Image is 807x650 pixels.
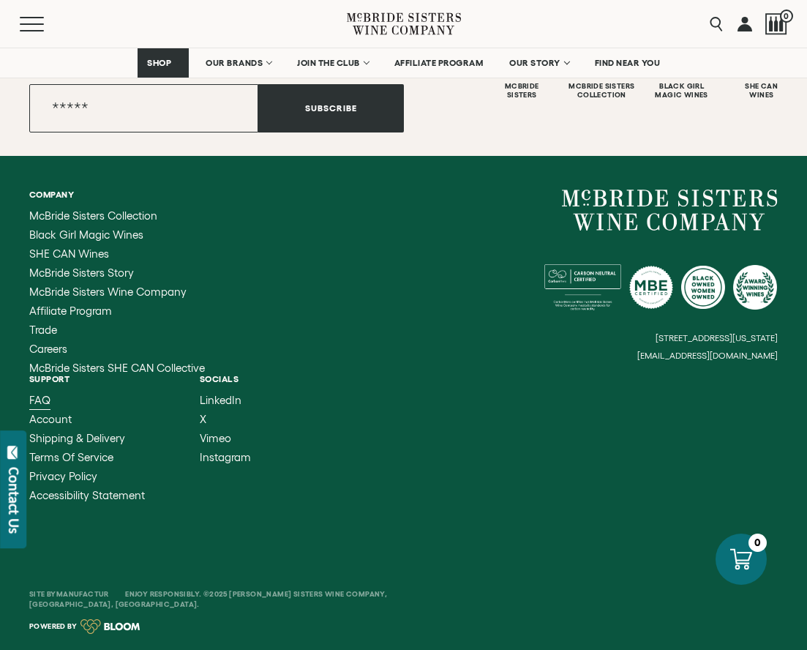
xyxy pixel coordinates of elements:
span: OUR STORY [509,58,560,68]
a: SHOP [138,48,189,78]
a: SHE CAN Wines [29,248,205,260]
a: JOIN THE CLUB [288,48,378,78]
span: Shipping & Delivery [29,432,125,444]
button: Mobile Menu Trigger [20,17,72,31]
a: Shipping & Delivery [29,433,145,444]
a: AFFILIATE PROGRAM [385,48,493,78]
span: Terms of Service [29,451,113,463]
a: FIND NEAR YOU [585,48,670,78]
span: SHE CAN Wines [29,247,109,260]
span: McBride Sisters Wine Company [29,285,187,298]
a: McBride Sisters Wine Company [29,286,205,298]
a: FAQ [29,395,145,406]
a: Trade [29,324,205,336]
span: Vimeo [200,432,231,444]
a: McBride Sisters SHE CAN Collective [29,362,205,374]
a: McBride Sisters Collection [29,210,205,222]
span: OUR BRANDS [206,58,263,68]
div: Mcbride Sisters [484,82,560,100]
span: Careers [29,343,67,355]
a: Instagram [200,452,251,463]
a: Accessibility Statement [29,490,145,501]
span: Privacy Policy [29,470,97,482]
button: Subscribe [258,84,404,132]
a: X [200,414,251,425]
a: Vimeo [200,433,251,444]
span: FIND NEAR YOU [595,58,661,68]
input: Email [29,84,258,132]
div: She Can Wines [724,82,800,100]
span: AFFILIATE PROGRAM [394,58,484,68]
a: Manufactur [56,590,109,598]
a: Careers [29,343,205,355]
span: Accessibility Statement [29,489,145,501]
div: 0 [748,534,767,552]
span: McBride Sisters Collection [29,209,157,222]
a: Account [29,414,145,425]
span: Instagram [200,451,251,463]
span: 0 [780,10,793,23]
a: OUR STORY [500,48,578,78]
a: Privacy Policy [29,471,145,482]
small: [EMAIL_ADDRESS][DOMAIN_NAME] [637,351,778,361]
span: Powered by [29,623,77,630]
a: OUR BRANDS [196,48,280,78]
span: Account [29,413,72,425]
span: Affiliate Program [29,305,112,317]
span: X [200,413,206,425]
div: Contact Us [7,467,21,534]
a: Affiliate Program [29,305,205,317]
a: LinkedIn [200,395,251,406]
span: SHOP [147,58,172,68]
span: Black Girl Magic Wines [29,228,143,241]
a: Black Girl Magic Wines [29,229,205,241]
div: Black Girl Magic Wines [644,82,720,100]
div: Mcbride Sisters Collection [563,82,639,100]
span: McBride Sisters Story [29,266,134,279]
a: McBride Sisters Story [29,267,205,279]
a: Terms of Service [29,452,145,463]
span: JOIN THE CLUB [297,58,360,68]
small: [STREET_ADDRESS][US_STATE] [656,333,778,343]
span: FAQ [29,394,50,406]
span: Trade [29,324,57,336]
span: Enjoy Responsibly. ©2025 [PERSON_NAME] Sisters Wine Company, [GEOGRAPHIC_DATA], [GEOGRAPHIC_DATA]. [29,590,387,608]
a: McBride Sisters Wine Company [562,190,778,231]
span: Site By [29,590,110,598]
span: LinkedIn [200,394,241,406]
